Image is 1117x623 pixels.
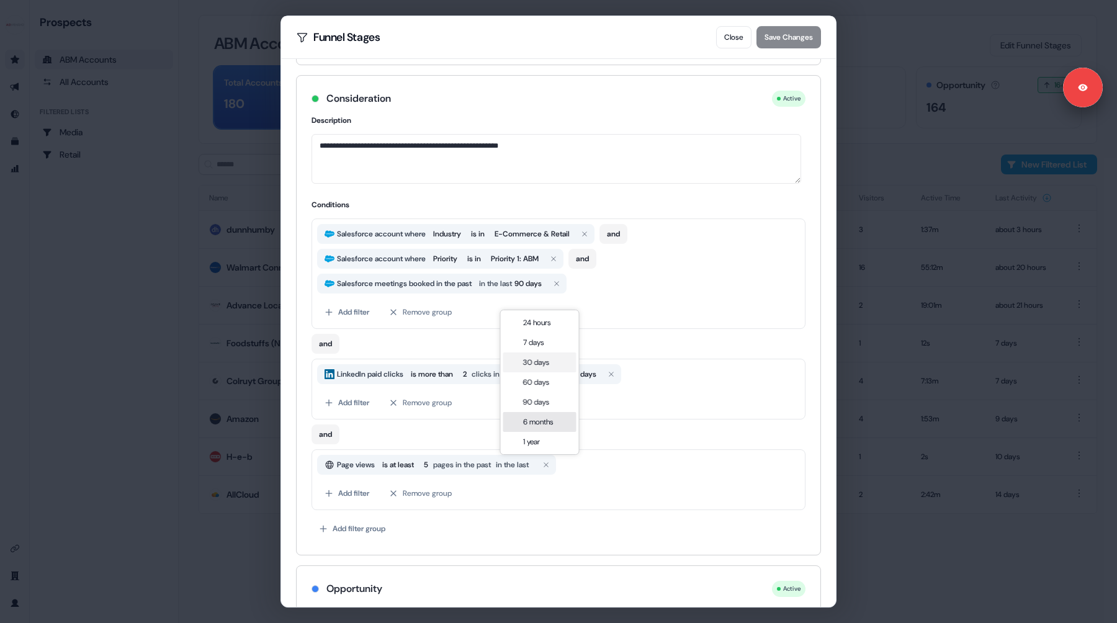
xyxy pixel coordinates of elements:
h4: Description [312,604,805,617]
button: Remove group [382,392,459,414]
span: 60 days [523,376,549,388]
button: Add filter [317,392,377,414]
h4: Description [312,114,805,127]
button: Close [716,26,751,48]
span: 30 days [523,356,549,369]
span: Page views [334,459,377,471]
h3: Consideration [326,91,391,106]
span: Industry [433,228,461,240]
span: Salesforce account where [334,253,428,265]
span: 2 [463,368,467,380]
span: 7 days [523,336,544,349]
button: Remove group [382,482,459,504]
span: 6 months [523,416,553,428]
span: Active [783,93,801,104]
button: and [312,424,339,444]
span: 90 days [523,396,549,408]
span: in the last [496,459,529,471]
span: 24 hours [523,316,550,329]
h4: Conditions [312,199,805,211]
button: E-Commerce & Retail [490,226,575,241]
span: 5 [424,459,428,471]
button: and [568,249,596,269]
span: LinkedIn paid clicks [334,368,406,380]
button: Priority 1: ABM [486,251,544,266]
span: Salesforce meetings booked in the past [334,277,474,290]
button: Add filter [317,301,377,323]
button: Remove group [382,301,459,323]
span: in the last [479,277,514,290]
button: Add filter group [312,518,393,540]
span: Active [783,583,801,594]
span: Salesforce account where [334,228,428,240]
button: and [599,224,627,244]
span: Priority [433,253,457,265]
button: Add filter [317,482,377,504]
span: pages in the past [433,459,491,471]
h3: Opportunity [326,581,382,596]
span: 1 year [523,436,540,448]
button: and [312,334,339,354]
h2: Funnel Stages [296,31,380,43]
span: clicks in the past [472,368,529,380]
